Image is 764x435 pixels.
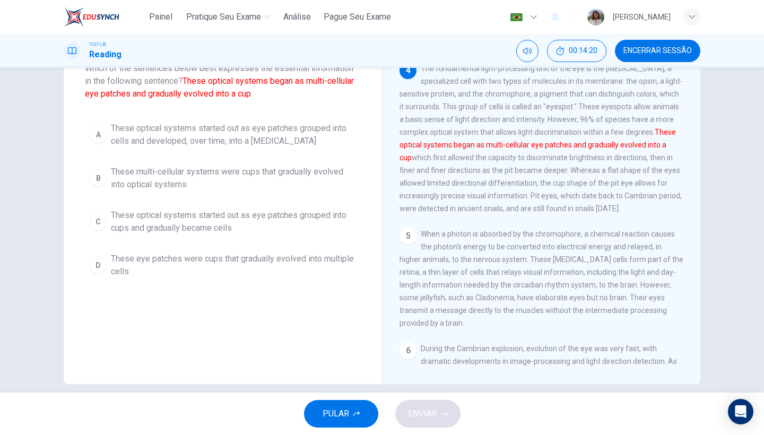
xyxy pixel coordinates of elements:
div: A [90,126,107,143]
button: Encerrar Sessão [615,40,700,62]
div: [PERSON_NAME] [613,11,671,23]
div: Silenciar [516,40,539,62]
div: 4 [400,62,416,79]
span: Encerrar Sessão [623,47,692,55]
button: CThese optical systems started out as eye patches grouped into cups and gradually became cells [85,204,361,239]
span: Pague Seu Exame [324,11,391,23]
img: EduSynch logo [64,6,119,28]
span: Pratique seu exame [186,11,261,23]
button: BThese multi-cellular systems were cups that gradually evolved into optical systems [85,161,361,196]
button: Pague Seu Exame [319,7,395,27]
button: Pratique seu exame [182,7,275,27]
button: Análise [279,7,315,27]
span: 00:14:20 [569,47,597,55]
div: 5 [400,228,416,245]
div: C [90,213,107,230]
span: Which of the sentences below best expresses the essential information in the following sentence? [85,62,361,100]
button: AThese optical systems started out as eye patches grouped into cells and developed, over time, in... [85,117,361,152]
button: DThese eye patches were cups that gradually evolved into multiple cells [85,248,361,283]
div: 6 [400,342,416,359]
span: PULAR [323,406,349,421]
span: These optical systems started out as eye patches grouped into cells and developed, over time, int... [111,122,356,147]
div: D [90,257,107,274]
a: EduSynch logo [64,6,144,28]
button: 00:14:20 [547,40,606,62]
span: When a photon is absorbed by the chromophore, a chemical reaction causes the photon's energy to b... [400,230,683,327]
button: PULAR [304,400,378,428]
span: Análise [283,11,311,23]
span: These eye patches were cups that gradually evolved into multiple cells [111,253,356,278]
div: B [90,170,107,187]
span: Painel [149,11,172,23]
font: These optical systems began as multi-cellular eye patches and gradually evolved into a cup [400,128,676,162]
div: Open Intercom Messenger [728,399,753,424]
img: Profile picture [587,8,604,25]
font: These optical systems began as multi-cellular eye patches and gradually evolved into a cup [85,76,354,99]
h1: Reading [89,48,121,61]
div: Esconder [547,40,606,62]
span: TOEFL® [89,41,106,48]
img: pt [510,13,523,21]
button: Painel [144,7,178,27]
span: These multi-cellular systems were cups that gradually evolved into optical systems [111,166,356,191]
span: These optical systems started out as eye patches grouped into cups and gradually became cells [111,209,356,234]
